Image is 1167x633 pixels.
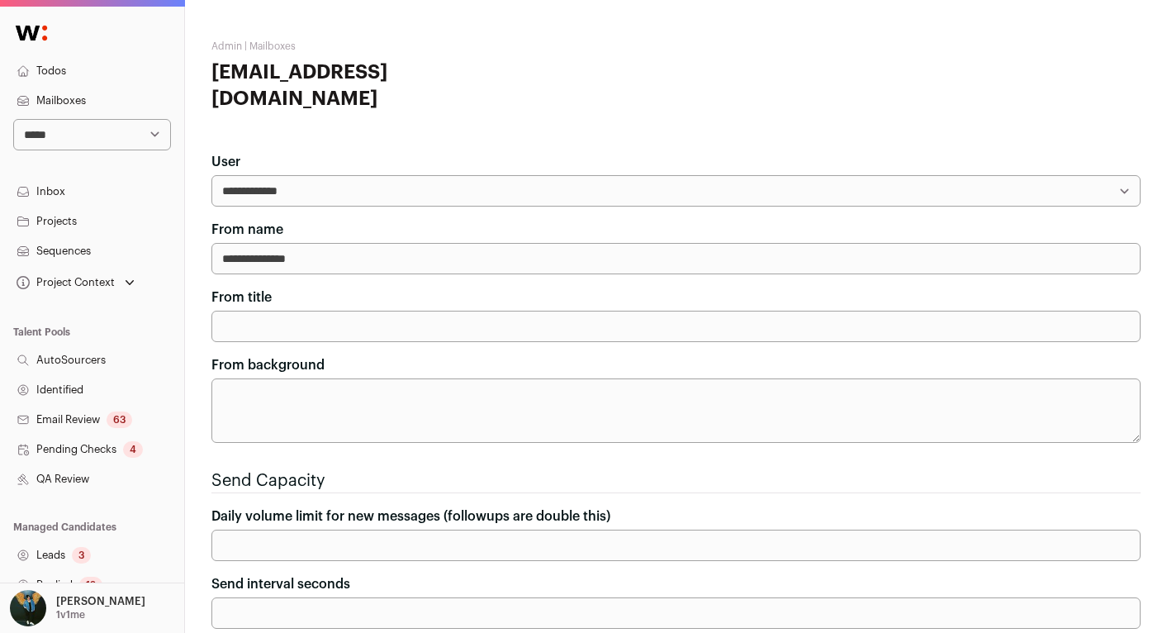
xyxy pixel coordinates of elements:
button: Open dropdown [7,590,149,626]
div: 63 [107,412,132,428]
label: From title [211,288,272,307]
div: 12 [79,577,102,593]
label: From background [211,355,325,375]
div: Project Context [13,276,115,289]
button: Open dropdown [13,271,138,294]
a: Admin | Mailboxes [211,41,296,51]
label: From name [211,220,283,240]
label: User [211,152,240,172]
div: 3 [72,547,91,564]
label: Send interval seconds [211,574,350,594]
p: [PERSON_NAME] [56,595,145,608]
p: 1v1me [56,608,85,621]
h2: Send Capacity [211,469,1141,493]
label: Daily volume limit for new messages (followups are double this) [211,507,610,526]
img: 12031951-medium_jpg [10,590,46,626]
h1: [EMAIL_ADDRESS][DOMAIN_NAME] [211,59,521,112]
img: Wellfound [7,17,56,50]
div: 4 [123,441,143,458]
